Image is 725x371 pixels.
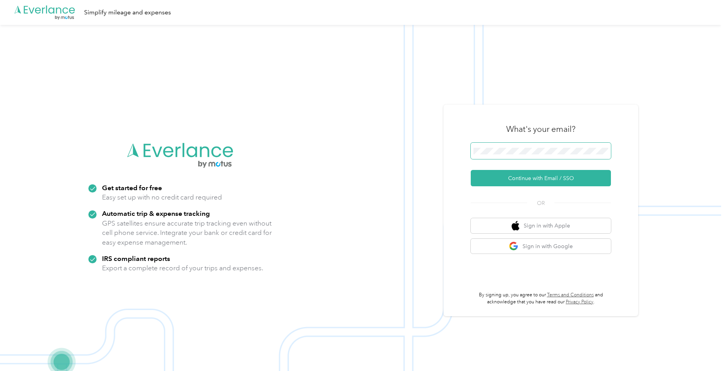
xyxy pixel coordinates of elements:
[566,299,593,305] a: Privacy Policy
[102,209,210,217] strong: Automatic trip & expense tracking
[102,219,272,247] p: GPS satellites ensure accurate trip tracking even without cell phone service. Integrate your bank...
[471,239,611,254] button: google logoSign in with Google
[527,199,554,207] span: OR
[102,192,222,202] p: Easy set up with no credit card required
[84,8,171,17] div: Simplify mileage and expenses
[471,170,611,186] button: Continue with Email / SSO
[547,292,594,298] a: Terms and Conditions
[506,124,575,135] h3: What's your email?
[102,184,162,192] strong: Get started for free
[102,254,170,262] strong: IRS compliant reports
[471,292,611,305] p: By signing up, you agree to our and acknowledge that you have read our .
[471,218,611,233] button: apple logoSign in with Apple
[102,263,263,273] p: Export a complete record of your trips and expenses.
[512,221,519,231] img: apple logo
[509,241,519,251] img: google logo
